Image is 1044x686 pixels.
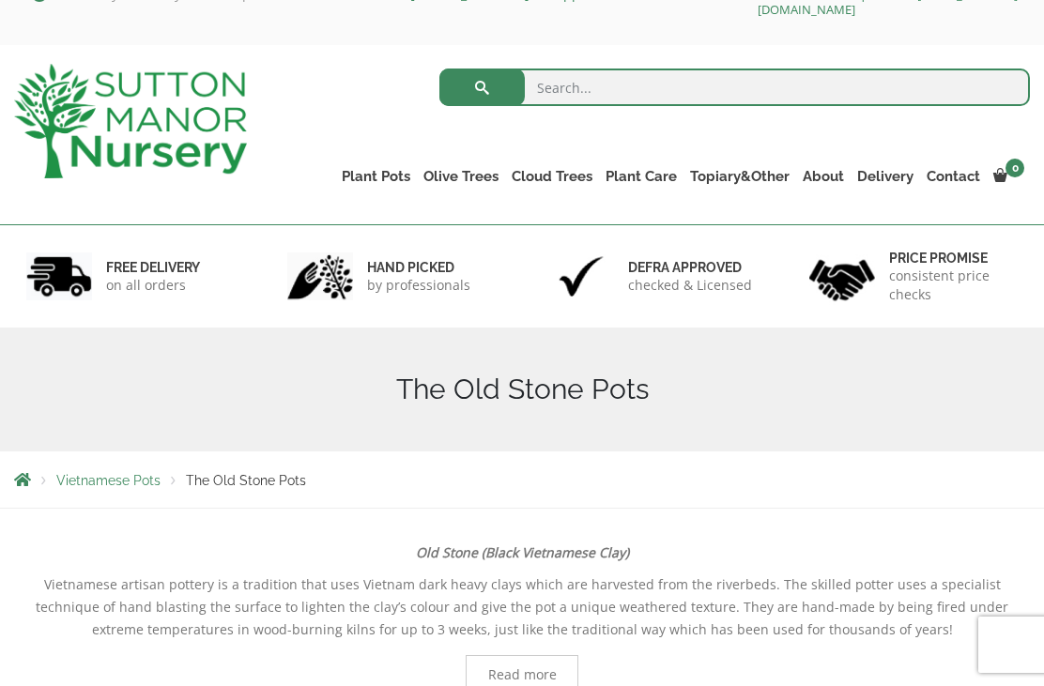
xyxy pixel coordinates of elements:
p: on all orders [106,276,200,295]
strong: Old Stone (Black Vietnamese Clay) [416,543,629,561]
img: 2.jpg [287,252,353,300]
a: 0 [987,163,1030,190]
h1: The Old Stone Pots [14,373,1030,406]
a: Olive Trees [417,163,505,190]
p: consistent price checks [889,267,1018,304]
h6: Defra approved [628,259,752,276]
p: Vietnamese artisan pottery is a tradition that uses Vietnam dark heavy clays which are harvested ... [14,573,1030,641]
p: by professionals [367,276,470,295]
a: Plant Care [599,163,683,190]
img: 1.jpg [26,252,92,300]
nav: Breadcrumbs [14,472,1030,487]
a: Vietnamese Pots [56,473,161,488]
a: Plant Pots [335,163,417,190]
h6: hand picked [367,259,470,276]
img: 4.jpg [809,248,875,305]
a: Contact [920,163,987,190]
span: 0 [1006,159,1024,177]
span: The Old Stone Pots [186,473,306,488]
a: Delivery [851,163,920,190]
input: Search... [439,69,1030,106]
h6: FREE DELIVERY [106,259,200,276]
span: Read more [488,668,557,681]
a: Topiary&Other [683,163,796,190]
a: Cloud Trees [505,163,599,190]
a: About [796,163,851,190]
p: checked & Licensed [628,276,752,295]
h6: Price promise [889,250,1018,267]
img: logo [14,64,247,178]
img: 3.jpg [548,252,614,300]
